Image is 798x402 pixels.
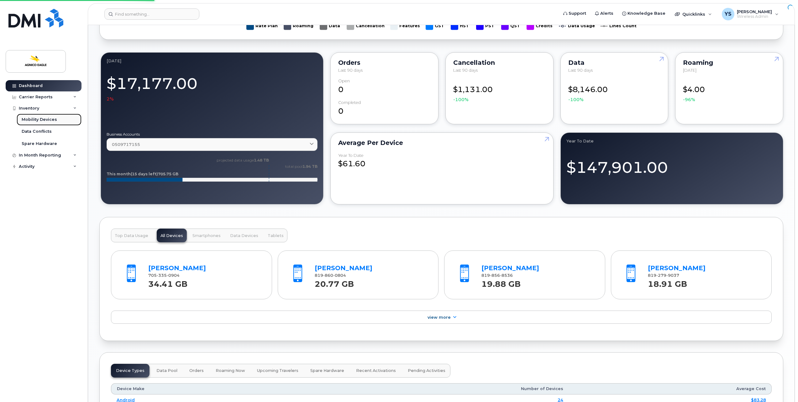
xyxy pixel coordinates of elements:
[559,20,595,32] g: Data Usage
[112,142,140,147] span: 0509717155
[107,71,318,102] div: $17,177.00
[189,229,224,242] button: Smartphones
[338,68,363,73] span: Last 90 days
[648,273,679,278] span: 819
[426,20,445,32] g: GST
[156,368,177,373] span: Data Pool
[315,273,346,278] span: 819
[568,79,661,103] div: $8,146.00
[107,96,114,102] span: 2%
[737,9,772,14] span: [PERSON_NAME]
[285,164,318,169] text: total pool
[453,68,478,73] span: Last 90 days
[618,7,670,20] a: Knowledge Base
[107,172,131,176] tspan: This month
[302,164,318,169] tspan: 1.94 TB
[158,172,178,176] tspan: 705.75 GB
[315,276,354,289] strong: 20.77 GB
[257,368,298,373] span: Upcoming Travelers
[264,229,287,242] button: Tablets
[304,383,569,394] th: Number of Devices
[683,79,775,103] div: $4.00
[601,20,637,32] g: Lines Count
[476,20,495,32] g: PST
[391,20,420,32] g: Features
[566,151,777,178] div: $147,901.00
[481,273,513,278] span: 819
[453,79,546,103] div: $1,131.00
[148,273,180,278] span: 705
[408,368,445,373] span: Pending Activities
[648,264,706,272] a: [PERSON_NAME]
[230,233,258,238] span: Data Devices
[568,68,593,73] span: Last 90 days
[453,96,469,103] span: -100%
[600,10,613,17] span: Alerts
[320,20,341,32] g: Data
[284,20,314,32] g: Roaming
[338,100,361,105] div: completed
[683,60,775,65] div: Roaming
[338,79,350,83] div: Open
[323,273,333,278] span: 860
[627,10,665,17] span: Knowledge Base
[725,10,732,18] span: YS
[481,264,539,272] a: [PERSON_NAME]
[107,138,318,151] a: 0509717155
[481,276,521,289] strong: 19.88 GB
[648,276,687,289] strong: 18.91 GB
[683,68,696,73] span: [DATE]
[111,383,304,394] th: Device Make
[226,229,262,242] button: Data Devices
[451,20,470,32] g: HST
[315,264,372,272] a: [PERSON_NAME]
[591,7,618,20] a: Alerts
[104,8,199,20] input: Find something...
[107,132,318,136] label: Business Accounts
[338,60,431,65] div: Orders
[338,140,545,145] div: Average per Device
[559,7,591,20] a: Support
[338,153,364,158] div: Year to Date
[148,276,187,289] strong: 34.41 GB
[569,383,772,394] th: Average Cost
[338,153,545,169] div: $61.60
[333,273,346,278] span: 0804
[247,20,278,32] g: Rate Plan
[500,273,513,278] span: 8536
[268,233,284,238] span: Tablets
[682,12,705,17] span: Quicklinks
[107,58,318,63] div: September 2025
[566,138,777,143] div: Year to Date
[111,311,772,324] a: View More
[737,14,772,19] span: Wireless Admin
[148,264,206,272] a: [PERSON_NAME]
[310,368,344,373] span: Spare Hardware
[428,315,451,320] span: View More
[683,96,695,103] span: -96%
[356,368,396,373] span: Recent Activations
[490,273,500,278] span: 856
[569,10,586,17] span: Support
[527,20,553,32] g: Credits
[666,273,679,278] span: 9037
[247,20,637,32] g: Legend
[338,79,431,95] div: 0
[568,96,584,103] span: -100%
[192,233,221,238] span: Smartphones
[670,8,716,20] div: Quicklinks
[115,233,148,238] span: Top Data Usage
[453,60,546,65] div: Cancellation
[216,368,245,373] span: Roaming Now
[167,273,180,278] span: 0904
[717,8,783,20] div: Yann Strutynski
[347,20,385,32] g: Cancellation
[111,229,152,242] button: Top Data Usage
[131,172,158,176] tspan: (15 days left)
[157,273,167,278] span: 335
[254,158,269,162] tspan: 1.48 TB
[568,60,661,65] div: Data
[217,158,269,162] text: projected data usage
[338,100,431,116] div: 0
[189,368,204,373] span: Orders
